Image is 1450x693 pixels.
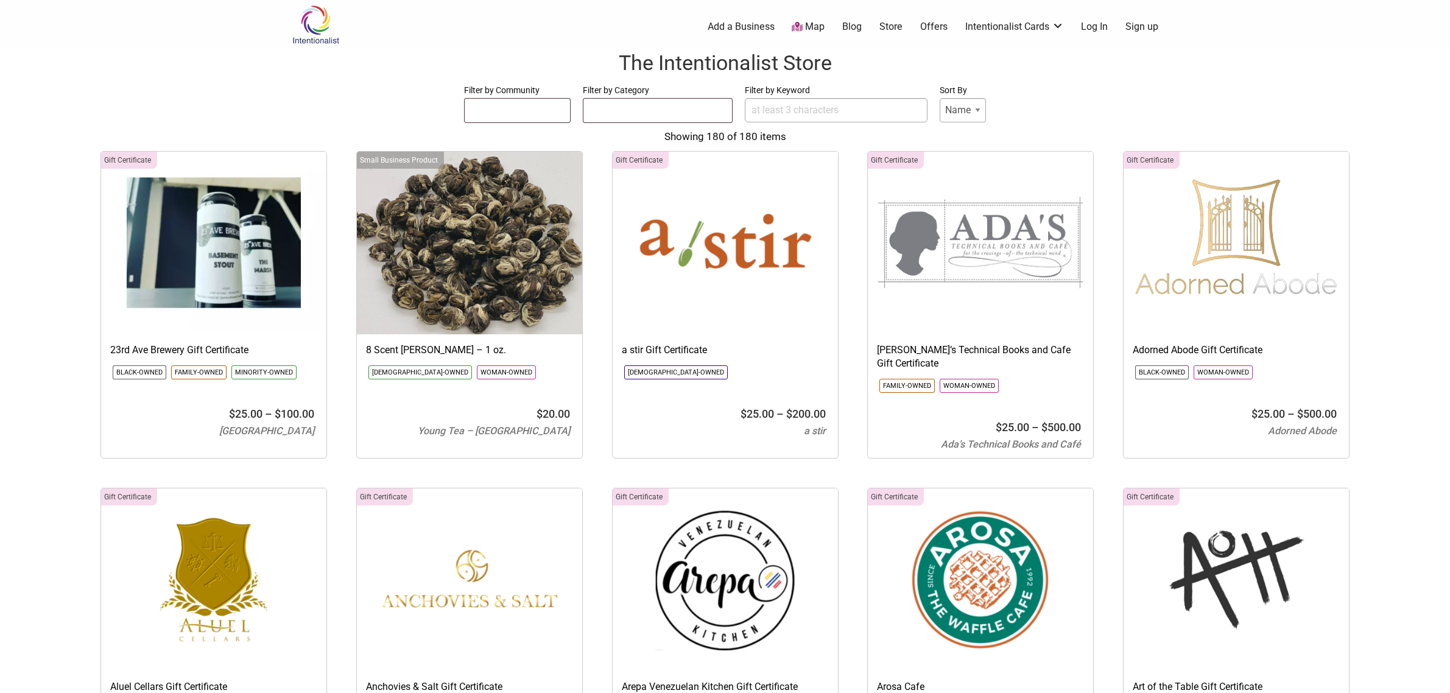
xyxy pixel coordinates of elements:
[537,407,570,420] bdi: 20.00
[996,421,1002,434] span: $
[12,129,1438,145] div: Showing 180 of 180 items
[287,5,345,44] img: Intentionalist
[1124,488,1180,505] div: Click to show only this category
[786,407,826,420] bdi: 200.00
[1081,20,1108,33] a: Log In
[1297,407,1303,420] span: $
[357,152,582,334] img: Young Tea 8 Scent Jasmine Green Pearl
[868,488,1093,671] img: Cafe Arosa
[842,20,862,33] a: Blog
[1251,407,1285,420] bdi: 25.00
[275,407,314,420] bdi: 100.00
[868,488,924,505] div: Click to show only this category
[940,379,999,393] li: Click to show only this community
[1124,152,1349,334] img: Adorned Abode Gift Certificates
[1124,488,1349,671] img: Aott - Art of the Table logo
[1251,407,1258,420] span: $
[941,438,1081,450] span: Ada’s Technical Books and Café
[1041,421,1047,434] span: $
[745,98,927,122] input: at least 3 characters
[868,152,1093,334] img: Adas Technical Books and Cafe Logo
[101,152,157,169] div: Click to show only this category
[965,20,1064,33] a: Intentionalist Cards
[357,152,444,169] div: Click to show only this category
[613,152,669,169] div: Click to show only this category
[1135,365,1189,379] li: Click to show only this community
[745,83,927,98] label: Filter by Keyword
[1268,425,1337,437] span: Adorned Abode
[1287,407,1295,420] span: –
[110,343,317,357] h3: 23rd Ave Brewery Gift Certificate
[265,407,272,420] span: –
[12,49,1438,78] h1: The Intentionalist Store
[868,152,924,169] div: Click to show only this category
[879,379,935,393] li: Click to show only this community
[219,425,314,437] span: [GEOGRAPHIC_DATA]
[804,425,826,437] span: a stir
[1297,407,1337,420] bdi: 500.00
[624,365,728,379] li: Click to show only this community
[418,425,570,437] span: Young Tea – [GEOGRAPHIC_DATA]
[622,343,829,357] h3: a stir Gift Certificate
[171,365,227,379] li: Click to show only this community
[776,407,784,420] span: –
[879,20,903,33] a: Store
[1194,365,1253,379] li: Click to show only this community
[101,488,157,505] div: Click to show only this category
[877,343,1084,371] h3: [PERSON_NAME]’s Technical Books and Cafe Gift Certificate
[792,20,825,34] a: Map
[741,407,747,420] span: $
[613,488,669,505] div: Click to show only this category
[583,83,733,98] label: Filter by Category
[1041,421,1081,434] bdi: 500.00
[357,488,582,671] img: Anchovies & Salt logo
[464,83,571,98] label: Filter by Community
[477,365,536,379] li: Click to show only this community
[101,488,326,671] img: Aluel Cellars
[786,407,792,420] span: $
[537,407,543,420] span: $
[1125,20,1158,33] a: Sign up
[996,421,1029,434] bdi: 25.00
[741,407,774,420] bdi: 25.00
[1032,421,1039,434] span: –
[113,365,166,379] li: Click to show only this community
[920,20,948,33] a: Offers
[1133,343,1340,357] h3: Adorned Abode Gift Certificate
[357,488,413,505] div: Click to show only this category
[229,407,262,420] bdi: 25.00
[229,407,235,420] span: $
[275,407,281,420] span: $
[231,365,297,379] li: Click to show only this community
[708,20,775,33] a: Add a Business
[940,83,986,98] label: Sort By
[1124,152,1180,169] div: Click to show only this category
[613,488,838,671] img: Arepa Venezuelan Kitchen Gift Certificates
[368,365,472,379] li: Click to show only this community
[366,343,573,357] h3: 8 Scent [PERSON_NAME] – 1 oz.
